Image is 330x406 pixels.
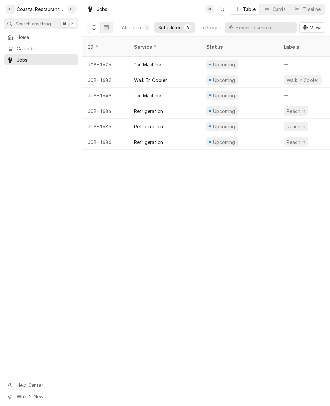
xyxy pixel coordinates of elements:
div: Reach in [286,123,306,130]
div: JOB-1682 [82,72,129,88]
div: JOB-1684 [82,103,129,119]
div: Timeline [303,6,321,13]
span: ⌘ [62,20,67,27]
input: Keyword search [236,22,294,33]
div: Refrigeration [134,108,163,114]
div: Carlos Espin's Avatar [68,5,77,14]
div: Upcoming [212,61,236,68]
div: 6 [145,24,149,31]
a: Calendar [4,43,78,54]
span: Search anything [15,20,51,27]
div: Scheduled [158,24,181,31]
div: In Progress [199,24,225,31]
div: Ice Machine [134,92,161,99]
span: Help Center [17,382,74,389]
div: Status [206,44,272,50]
div: Carlos Espin's Avatar [205,5,214,14]
div: Upcoming [212,123,236,130]
div: Reach in [286,139,306,145]
div: Walk in Cooler [286,77,319,84]
div: JOB-1685 [82,119,129,134]
div: ID [88,44,122,50]
a: Go to Help Center [4,380,78,391]
span: K [71,20,74,27]
div: Upcoming [212,108,236,114]
div: All Open [122,24,141,31]
div: Coastal Restaurant Repair [17,6,64,13]
div: Upcoming [212,139,236,145]
div: Refrigeration [134,123,163,130]
div: Reach in [286,108,306,114]
a: Go to What's New [4,391,78,402]
span: What's New [17,393,74,400]
div: Upcoming [212,92,236,99]
button: Open search [217,4,227,14]
div: Refrigeration [134,139,163,145]
div: Ice Machine [134,61,161,68]
div: JOB-1676 [82,57,129,72]
a: Jobs [4,54,78,65]
div: C [6,5,15,14]
div: Cards [273,6,286,13]
div: Service [134,44,195,50]
div: CE [205,5,214,14]
span: View [309,24,322,31]
span: Home [17,34,75,41]
button: Search anything⌘K [4,18,78,29]
div: 6 [186,24,189,31]
div: JOB-1649 [82,88,129,103]
span: Jobs [17,56,75,63]
span: Calendar [17,45,75,52]
div: Upcoming [212,77,236,84]
div: JOB-1686 [82,134,129,150]
div: Table [243,6,256,13]
button: View [299,22,325,33]
a: Home [4,32,78,43]
div: CE [68,5,77,14]
div: Walk In Cooler [134,77,167,84]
